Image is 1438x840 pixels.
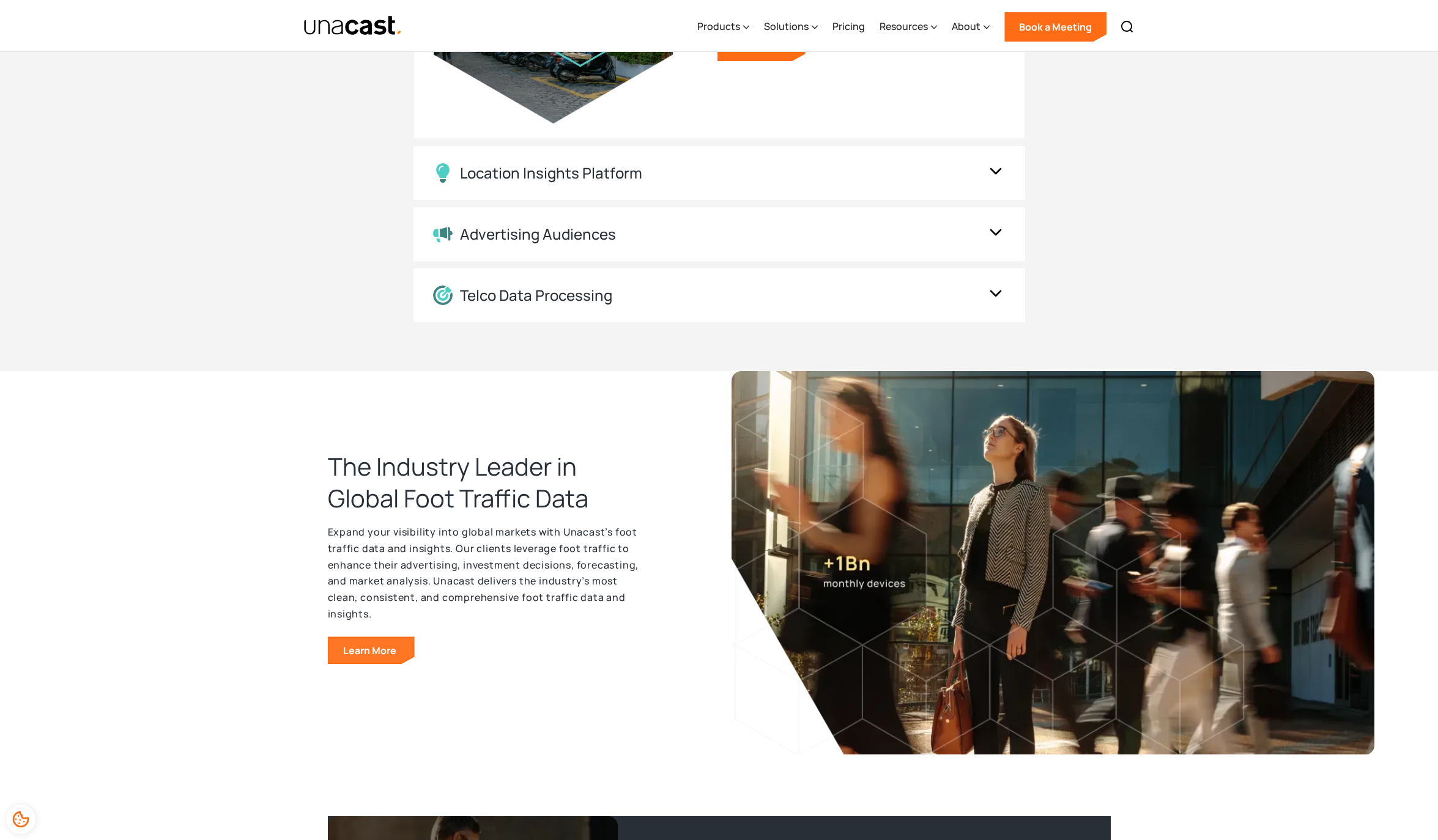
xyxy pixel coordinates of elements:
div: Telco Data Processing [460,287,612,304]
img: +1 Bn monthly devices [732,371,1374,755]
img: Advertising Audiences icon [433,226,453,243]
div: Products [697,19,740,34]
div: About [952,19,980,34]
div: Products [697,2,749,52]
div: Advertising Audiences [460,226,616,243]
a: Pricing [832,2,865,52]
a: Book a Meeting [1004,12,1106,42]
div: Resources [880,19,928,34]
div: Resources [880,2,937,52]
img: Search icon [1120,20,1135,34]
h2: The Industry Leader in Global Foot Traffic Data [328,451,646,514]
a: Learn more about our foot traffic data [328,638,413,663]
div: Solutions [764,19,809,34]
div: About [952,2,990,52]
div: Cookie Preferences [6,805,35,834]
div: Solutions [764,2,818,52]
img: Unacast text logo [303,15,403,37]
a: home [303,15,403,37]
img: Location Data Processing icon [433,286,453,305]
img: Location Insights Platform icon [433,163,453,183]
div: Location Insights Platform [460,164,642,182]
p: Expand your visibility into global markets with Unacast’s foot traffic data and insights. Our cli... [328,524,646,622]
